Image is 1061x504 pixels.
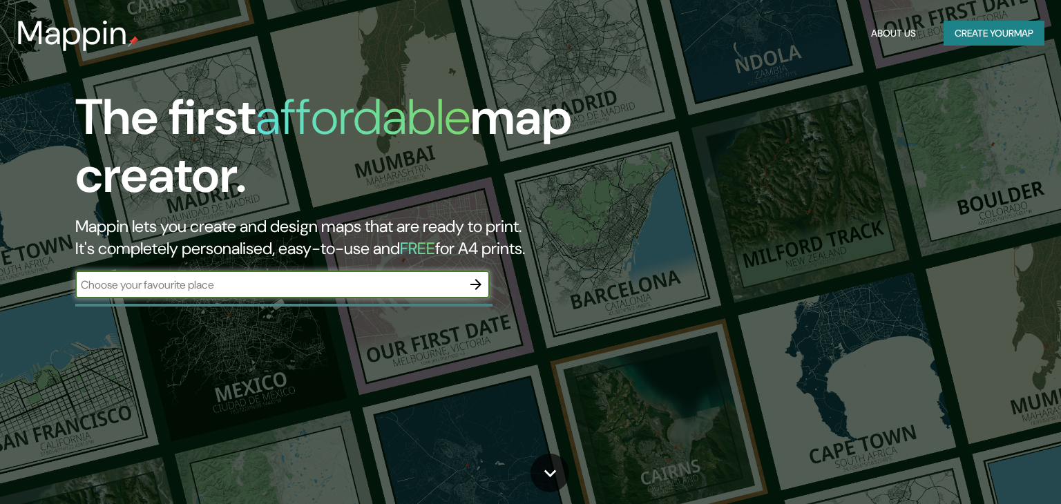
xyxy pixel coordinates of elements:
[75,277,462,293] input: Choose your favourite place
[75,88,606,215] h1: The first map creator.
[75,215,606,260] h2: Mappin lets you create and design maps that are ready to print. It's completely personalised, eas...
[944,21,1044,46] button: Create yourmap
[866,21,921,46] button: About Us
[17,14,128,52] h3: Mappin
[256,85,470,149] h1: affordable
[400,238,435,259] h5: FREE
[128,36,139,47] img: mappin-pin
